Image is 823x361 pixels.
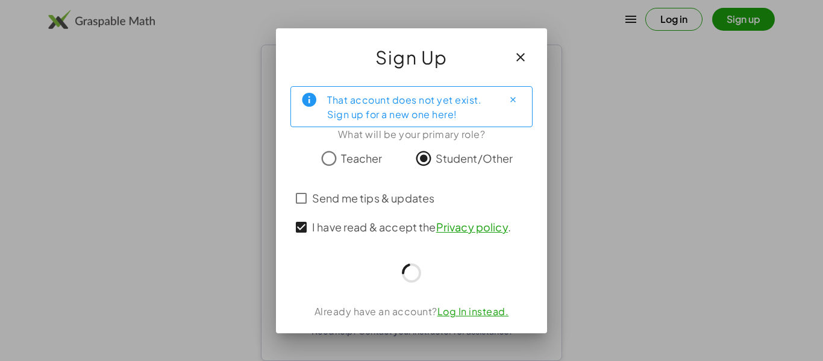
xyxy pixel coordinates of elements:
span: Sign Up [375,43,448,72]
span: Teacher [341,150,382,166]
a: Privacy policy [436,220,508,234]
span: Send me tips & updates [312,190,434,206]
div: That account does not yet exist. Sign up for a new one here! [327,92,493,122]
button: Close [503,90,522,110]
div: What will be your primary role? [290,127,533,142]
div: Already have an account? [290,304,533,319]
a: Log In instead. [437,305,509,318]
span: Student/Other [436,150,513,166]
span: I have read & accept the . [312,219,511,235]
